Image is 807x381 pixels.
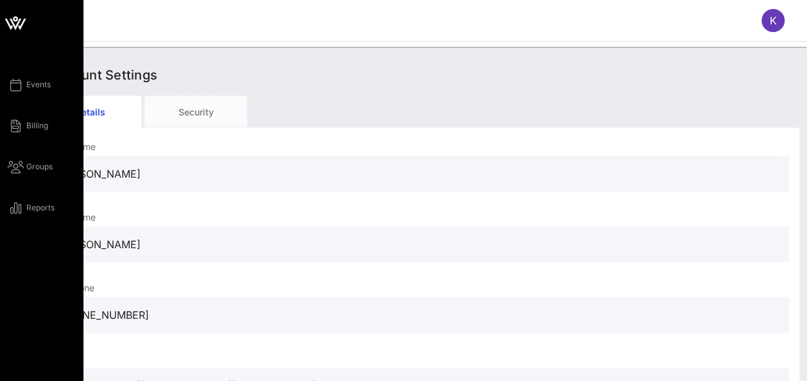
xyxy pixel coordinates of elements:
[8,118,48,133] a: Billing
[8,159,53,174] a: Groups
[26,79,51,90] span: Events
[761,9,785,32] div: K
[144,96,247,128] div: Security
[39,55,799,96] div: Account Settings
[26,202,55,214] span: Reports
[8,77,51,92] a: Events
[770,14,777,27] span: K
[39,96,141,128] div: Details
[49,211,789,224] p: Last Name
[8,200,55,216] a: Reports
[49,352,789,365] p: Email
[26,161,53,173] span: Groups
[49,140,789,153] p: First Name
[26,120,48,131] span: Billing
[49,282,789,294] p: Cell Phone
